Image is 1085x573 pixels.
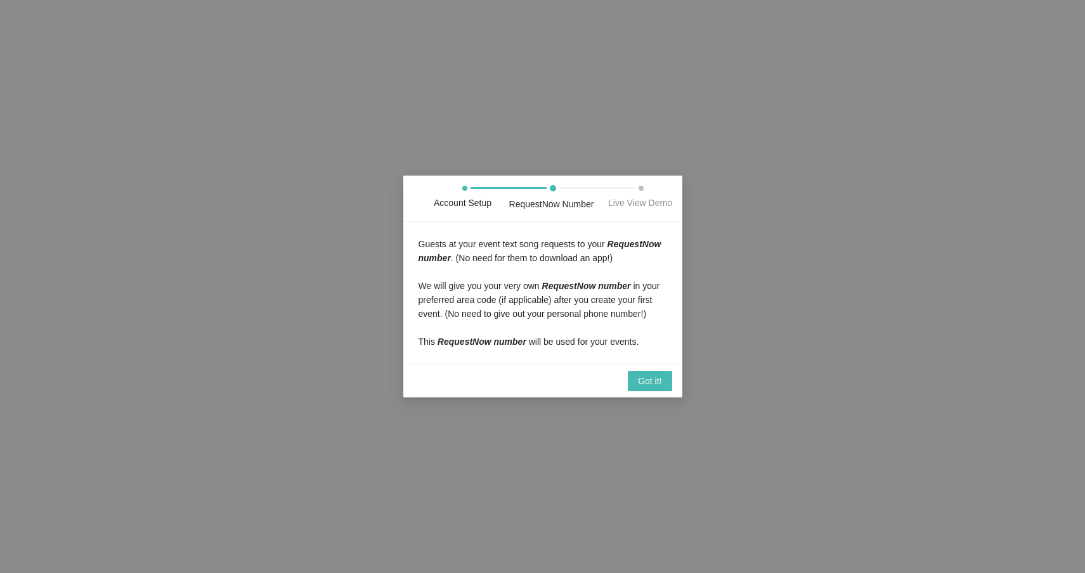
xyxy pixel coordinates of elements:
div: Live View Demo [608,196,672,210]
span: Guests at your event text song requests to your . (No need for them to download an app!) [419,239,661,263]
div: RequestNow Number [509,197,594,211]
button: Got it! [628,371,672,391]
i: RequestNow number [438,337,526,347]
span: We will give you your very own in your preferred area code (if applicable) after you create your ... [419,281,660,347]
i: RequestNow number [542,281,631,291]
div: Account Setup [434,196,491,210]
span: Got it! [638,374,661,388]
